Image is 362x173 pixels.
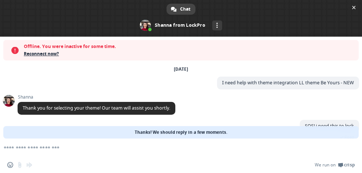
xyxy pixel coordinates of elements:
[23,105,170,111] span: Thank you for selecting your theme! Our team will assist you shortly.
[4,145,335,151] textarea: Compose your message...
[305,123,354,129] span: SOS! i need this to lock
[350,4,358,11] span: Close chat
[344,162,355,168] span: Crisp
[174,67,188,71] div: [DATE]
[212,21,222,30] div: More channels
[24,43,355,50] span: Offline. You were inactive for some time.
[24,50,355,58] span: Reconnect now?
[180,4,190,15] span: Chat
[167,4,195,15] div: Chat
[7,162,13,168] span: Insert an emoji
[315,162,336,168] span: We run on
[315,162,355,168] a: We run onCrisp
[135,126,227,139] span: Thanks! We should reply in a few moments.
[18,95,175,100] span: Shanna
[222,80,354,86] span: I need help with theme integration LL theme Be Yours - NEW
